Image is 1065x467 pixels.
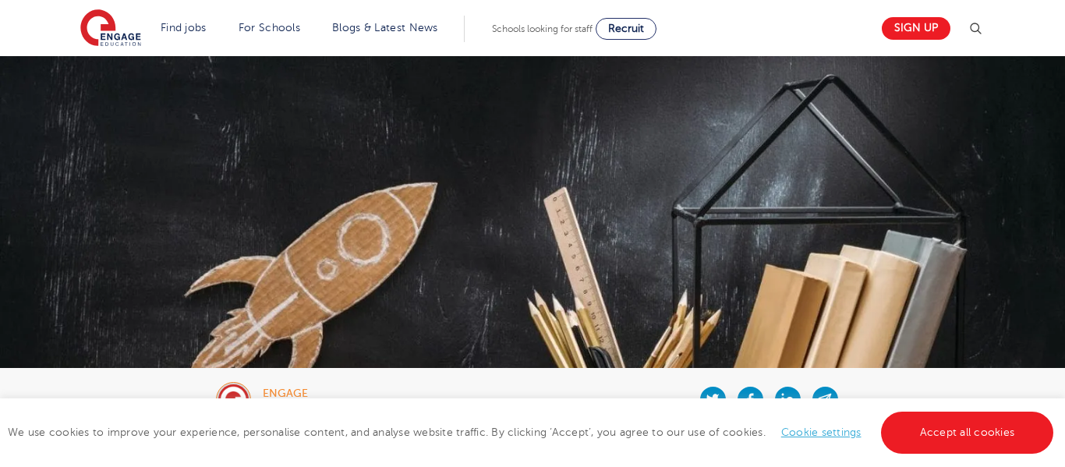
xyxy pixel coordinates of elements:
a: Find jobs [161,22,207,34]
a: Accept all cookies [881,412,1054,454]
a: Blogs & Latest News [332,22,438,34]
span: We use cookies to improve your experience, personalise content, and analyse website traffic. By c... [8,426,1057,438]
span: Recruit [608,23,644,34]
a: Cookie settings [781,426,862,438]
span: Schools looking for staff [492,23,593,34]
img: Engage Education [80,9,141,48]
a: Sign up [882,17,950,40]
a: Recruit [596,18,656,40]
div: engage [263,388,398,399]
a: For Schools [239,22,300,34]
